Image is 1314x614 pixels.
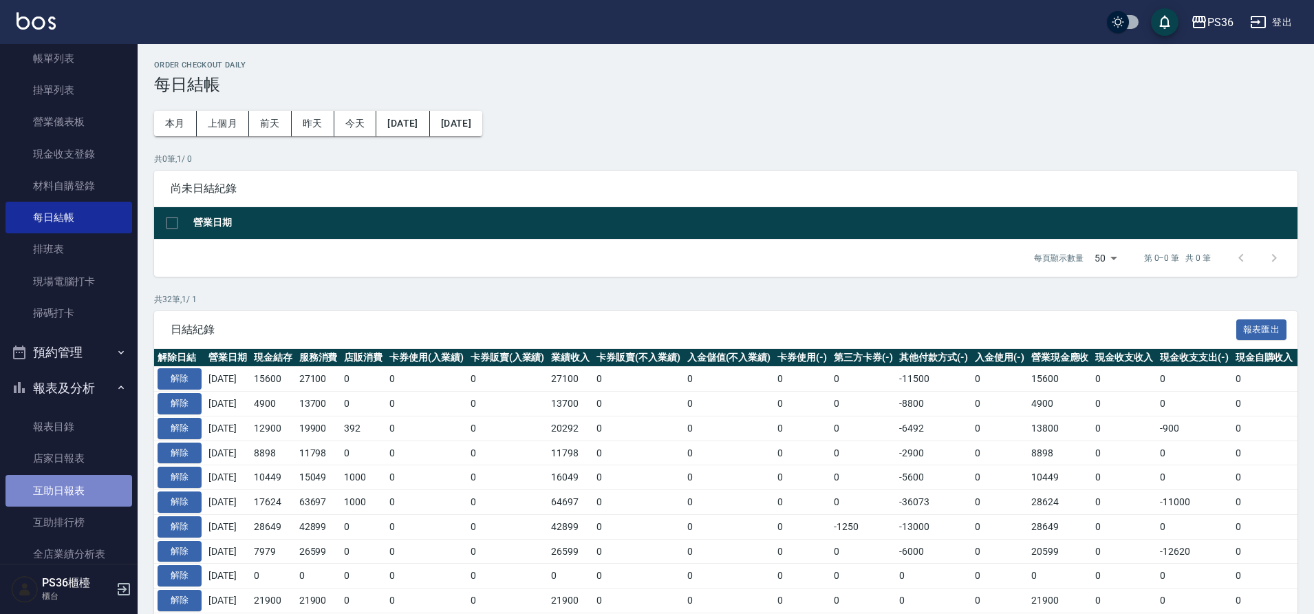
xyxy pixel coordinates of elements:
[205,539,250,564] td: [DATE]
[896,416,971,441] td: -6492
[830,349,896,367] th: 第三方卡券(-)
[6,106,132,138] a: 營業儀表板
[467,514,548,539] td: 0
[548,416,593,441] td: 20292
[430,111,482,136] button: [DATE]
[548,564,593,589] td: 0
[154,153,1297,165] p: 共 0 筆, 1 / 0
[1092,539,1156,564] td: 0
[1232,416,1297,441] td: 0
[42,576,112,590] h5: PS36櫃檯
[1232,392,1297,416] td: 0
[593,539,684,564] td: 0
[1156,465,1232,490] td: 0
[296,514,341,539] td: 42899
[593,416,684,441] td: 0
[1028,589,1092,613] td: 21900
[341,564,386,589] td: 0
[1156,441,1232,465] td: 0
[296,367,341,392] td: 27100
[1156,392,1232,416] td: 0
[593,367,684,392] td: 0
[971,392,1028,416] td: 0
[386,514,467,539] td: 0
[774,367,830,392] td: 0
[296,539,341,564] td: 26599
[6,411,132,443] a: 報表目錄
[1156,349,1232,367] th: 現金收支支出(-)
[1028,416,1092,441] td: 13800
[1028,514,1092,539] td: 28649
[1232,564,1297,589] td: 0
[6,335,132,370] button: 預約管理
[1232,514,1297,539] td: 0
[1028,367,1092,392] td: 15600
[593,441,684,465] td: 0
[593,514,684,539] td: 0
[1028,564,1092,589] td: 0
[1232,490,1297,515] td: 0
[250,367,296,392] td: 15600
[896,514,971,539] td: -13000
[386,349,467,367] th: 卡券使用(入業績)
[250,490,296,515] td: 17624
[154,111,197,136] button: 本月
[296,392,341,416] td: 13700
[548,392,593,416] td: 13700
[296,490,341,515] td: 63697
[896,465,971,490] td: -5600
[1156,490,1232,515] td: -11000
[1232,465,1297,490] td: 0
[386,441,467,465] td: 0
[386,392,467,416] td: 0
[386,367,467,392] td: 0
[1156,416,1232,441] td: -900
[190,207,1297,240] th: 營業日期
[1092,367,1156,392] td: 0
[548,367,593,392] td: 27100
[971,416,1028,441] td: 0
[6,297,132,329] a: 掃碼打卡
[6,43,132,74] a: 帳單列表
[386,589,467,613] td: 0
[971,349,1028,367] th: 入金使用(-)
[774,539,830,564] td: 0
[684,441,775,465] td: 0
[1092,514,1156,539] td: 0
[548,490,593,515] td: 64697
[6,170,132,202] a: 材料自購登錄
[249,111,292,136] button: 前天
[154,75,1297,94] h3: 每日結帳
[971,539,1028,564] td: 0
[896,589,971,613] td: 0
[296,349,341,367] th: 服務消費
[1156,539,1232,564] td: -12620
[593,392,684,416] td: 0
[250,539,296,564] td: 7979
[341,367,386,392] td: 0
[42,590,112,602] p: 櫃台
[1156,367,1232,392] td: 0
[896,349,971,367] th: 其他付款方式(-)
[292,111,334,136] button: 昨天
[158,418,202,439] button: 解除
[296,416,341,441] td: 19900
[774,490,830,515] td: 0
[684,589,775,613] td: 0
[1028,349,1092,367] th: 營業現金應收
[1028,490,1092,515] td: 28624
[154,349,205,367] th: 解除日結
[158,541,202,562] button: 解除
[1245,10,1297,35] button: 登出
[1151,8,1178,36] button: save
[593,465,684,490] td: 0
[1092,349,1156,367] th: 現金收支收入
[684,514,775,539] td: 0
[593,490,684,515] td: 0
[376,111,429,136] button: [DATE]
[205,465,250,490] td: [DATE]
[158,443,202,464] button: 解除
[171,182,1281,195] span: 尚未日結紀錄
[830,490,896,515] td: 0
[205,514,250,539] td: [DATE]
